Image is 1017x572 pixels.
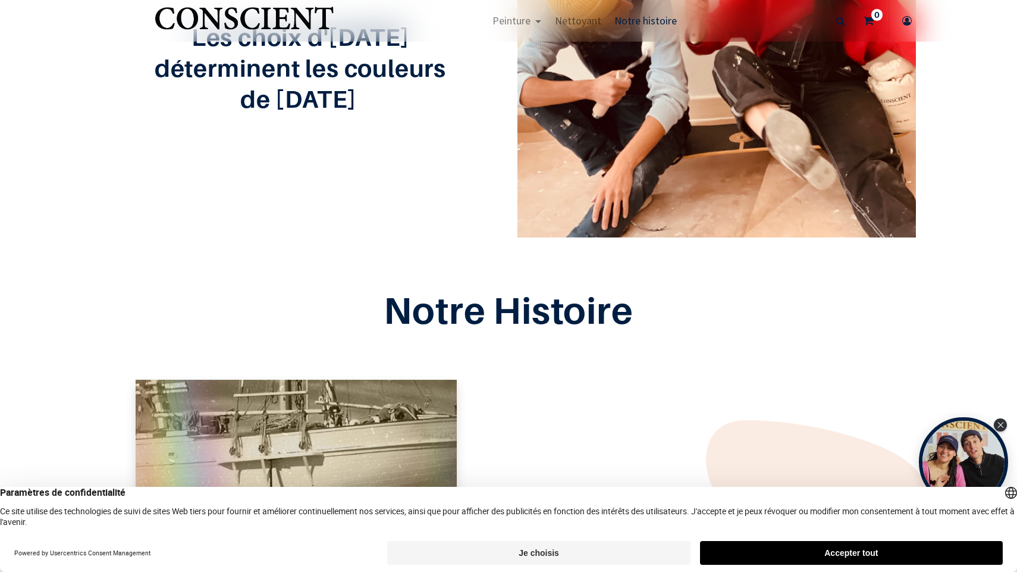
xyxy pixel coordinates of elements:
[10,10,46,46] button: Open chat widget
[919,417,1008,507] div: Tolstoy bubble widget
[101,24,500,50] h2: Les choix d'[DATE]
[919,417,1008,507] div: Open Tolstoy
[994,418,1007,432] div: Close Tolstoy widget
[384,288,633,332] font: Notre Histoire
[101,55,500,81] h2: déterminent les couleurs
[919,417,1008,507] div: Open Tolstoy widget
[492,14,531,27] span: Peinture
[614,14,677,27] span: Notre histoire
[566,481,832,545] h2: Le premier pas vers la prise de conscience
[555,14,601,27] span: Nettoyant
[101,86,500,112] h2: de [DATE]
[871,9,883,21] sup: 0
